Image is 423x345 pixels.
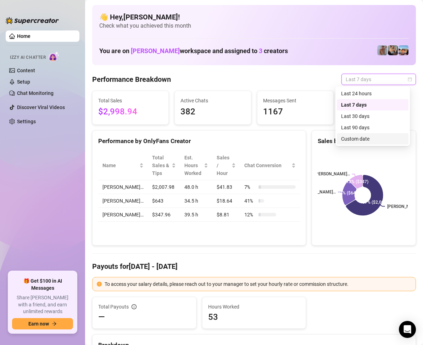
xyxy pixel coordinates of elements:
[12,318,73,329] button: Earn nowarrow-right
[377,45,387,55] img: Joey
[240,151,300,180] th: Chat Conversion
[131,47,180,55] span: [PERSON_NAME]
[17,68,35,73] a: Content
[341,101,404,109] div: Last 7 days
[212,180,240,194] td: $41.83
[408,77,412,81] span: calendar
[98,208,148,222] td: [PERSON_NAME]…
[341,112,404,120] div: Last 30 days
[208,311,300,323] span: 53
[388,45,398,55] img: George
[148,180,180,194] td: $2,007.98
[180,97,245,104] span: Active Chats
[341,124,404,131] div: Last 90 days
[337,88,408,99] div: Last 24 hours
[399,321,416,338] div: Open Intercom Messenger
[180,180,213,194] td: 48.0 h
[98,180,148,194] td: [PERSON_NAME]…
[212,208,240,222] td: $8.81
[99,12,409,22] h4: 👋 Hey, [PERSON_NAME] !
[341,90,404,97] div: Last 24 hours
[148,151,180,180] th: Total Sales & Tips
[208,303,300,311] span: Hours Worked
[337,122,408,133] div: Last 90 days
[6,17,59,24] img: logo-BBDzfeDw.svg
[98,151,148,180] th: Name
[212,151,240,180] th: Sales / Hour
[184,154,203,177] div: Est. Hours Worked
[98,105,163,119] span: $2,998.94
[315,172,350,177] text: [PERSON_NAME]…
[180,208,213,222] td: 39.5 h
[387,204,423,209] text: [PERSON_NAME]…
[97,282,102,287] span: exclamation-circle
[98,194,148,208] td: [PERSON_NAME]…
[49,51,60,62] img: AI Chatter
[17,119,36,124] a: Settings
[217,154,230,177] span: Sales / Hour
[17,33,30,39] a: Home
[17,104,65,110] a: Discover Viral Videos
[337,99,408,111] div: Last 7 days
[98,303,129,311] span: Total Payouts
[12,294,73,315] span: Share [PERSON_NAME] with a friend, and earn unlimited rewards
[10,54,46,61] span: Izzy AI Chatter
[399,45,408,55] img: Zach
[244,183,256,191] span: 7 %
[341,135,404,143] div: Custom date
[28,321,49,327] span: Earn now
[17,79,30,85] a: Setup
[17,90,54,96] a: Chat Monitoring
[244,197,256,205] span: 41 %
[318,136,410,146] div: Sales by OnlyFans Creator
[105,280,411,288] div: To access your salary details, please reach out to your manager to set your hourly rate or commis...
[152,154,170,177] span: Total Sales & Tips
[148,208,180,222] td: $347.96
[148,194,180,208] td: $643
[98,97,163,104] span: Total Sales
[99,22,409,30] span: Check what you achieved this month
[263,105,328,119] span: 1167
[337,133,408,145] div: Custom date
[337,111,408,122] div: Last 30 days
[300,190,336,194] text: [PERSON_NAME]…
[244,211,256,219] span: 12 %
[263,97,328,104] span: Messages Sent
[259,47,262,55] span: 3
[180,194,213,208] td: 34.5 h
[212,194,240,208] td: $18.64
[102,162,138,169] span: Name
[98,136,300,146] div: Performance by OnlyFans Creator
[244,162,290,169] span: Chat Conversion
[92,261,416,271] h4: Payouts for [DATE] - [DATE]
[99,47,288,55] h1: You are on workspace and assigned to creators
[180,105,245,119] span: 382
[52,321,57,326] span: arrow-right
[346,74,412,85] span: Last 7 days
[98,311,105,323] span: —
[92,74,171,84] h4: Performance Breakdown
[132,304,137,309] span: info-circle
[12,278,73,292] span: 🎁 Get $100 in AI Messages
